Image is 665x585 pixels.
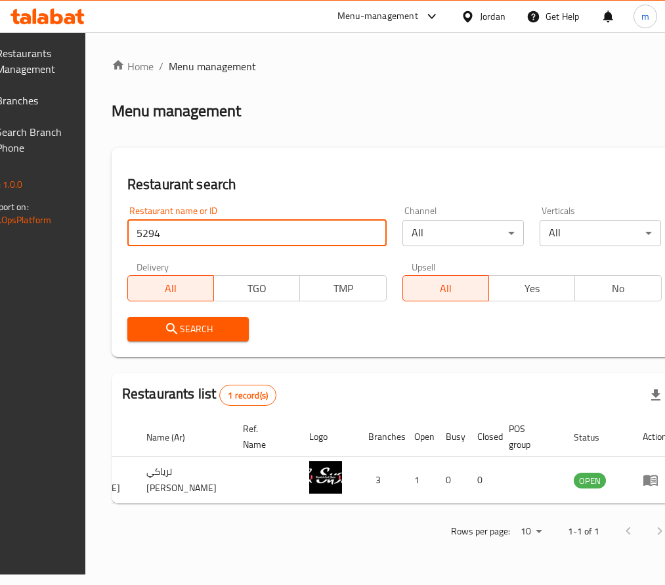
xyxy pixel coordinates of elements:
[337,9,418,24] div: Menu-management
[243,421,283,452] span: Ref. Name
[146,429,202,445] span: Name (Ar)
[299,417,358,457] th: Logo
[127,220,387,246] input: Search for restaurant name or ID..
[580,279,656,298] span: No
[404,417,435,457] th: Open
[219,279,295,298] span: TGO
[540,220,661,246] div: All
[412,262,436,271] label: Upsell
[408,279,484,298] span: All
[219,385,276,406] div: Total records count
[467,417,498,457] th: Closed
[112,58,154,74] a: Home
[358,417,404,457] th: Branches
[402,220,524,246] div: All
[488,275,575,301] button: Yes
[358,457,404,504] td: 3
[574,275,661,301] button: No
[213,275,300,301] button: TGO
[494,279,570,298] span: Yes
[305,279,381,298] span: TMP
[137,262,169,271] label: Delivery
[138,321,238,337] span: Search
[451,523,510,540] p: Rows per page:
[435,417,467,457] th: Busy
[112,100,241,121] h2: Menu management
[127,275,214,301] button: All
[122,384,276,406] h2: Restaurants list
[574,473,606,488] div: OPEN
[3,176,23,193] span: 1.0.0
[309,461,342,494] img: Teryaki & Sushi Yama
[574,473,606,488] span: OPEN
[169,58,256,74] span: Menu management
[402,275,489,301] button: All
[299,275,386,301] button: TMP
[127,317,249,341] button: Search
[515,522,547,542] div: Rows per page:
[220,389,276,402] span: 1 record(s)
[159,58,163,74] li: /
[435,457,467,504] td: 0
[574,429,616,445] span: Status
[127,175,662,194] h2: Restaurant search
[641,9,649,24] span: m
[404,457,435,504] td: 1
[480,9,505,24] div: Jordan
[467,457,498,504] td: 0
[136,457,232,504] td: ترياكي [PERSON_NAME]
[133,279,209,298] span: All
[568,523,599,540] p: 1-1 of 1
[509,421,547,452] span: POS group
